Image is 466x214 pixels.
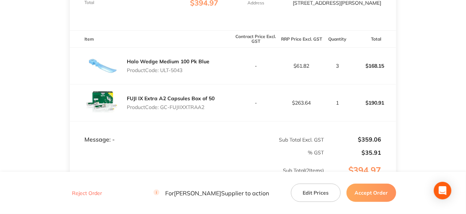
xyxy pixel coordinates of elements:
p: $168.15 [351,57,396,75]
button: Accept Order [346,184,396,202]
a: FUJI IX Extra A2 Capsules Box of 50 [127,95,215,102]
p: 1 [325,100,350,106]
p: $190.91 [351,94,396,112]
img: NGNkdTIzaQ [84,85,121,121]
p: $359.06 [325,136,381,143]
p: $263.64 [279,100,324,106]
p: $61.82 [279,63,324,69]
p: - [234,100,279,106]
p: - [234,63,279,69]
th: Total [351,30,396,48]
a: Halo Wedge Medium 100 Pk Blue [127,58,209,65]
p: Address [248,0,265,5]
td: Message: - [70,121,233,143]
p: $394.97 [325,165,395,190]
th: Item [70,30,233,48]
p: Product Code: ULT-5043 [127,67,209,73]
p: % GST [70,150,324,155]
p: For [PERSON_NAME] Supplier to action [154,189,269,196]
p: Sub Total Excl. GST [234,137,324,143]
img: Z2tzbzRtcA [84,48,121,84]
p: Sub Total ( 2 Items) [70,168,324,188]
p: $35.91 [325,149,381,156]
button: Reject Order [70,190,104,196]
th: RRP Price Excl. GST [279,30,324,48]
p: 3 [325,63,350,69]
p: Product Code: GC-FUJIIXXTRAA2 [127,104,215,110]
button: Edit Prices [291,184,341,202]
th: Contract Price Excl. GST [233,30,279,48]
th: Quantity [324,30,350,48]
div: Open Intercom Messenger [434,182,451,199]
